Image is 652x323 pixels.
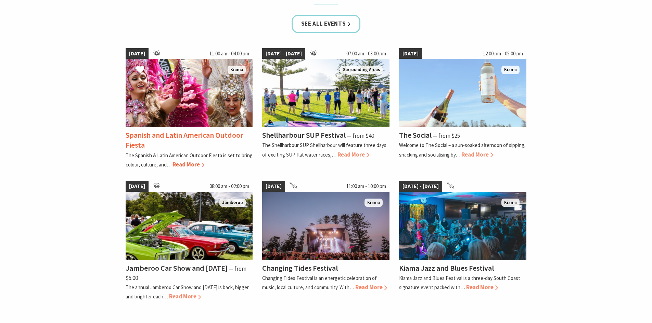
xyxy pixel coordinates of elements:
[501,66,520,74] span: Kiama
[172,161,204,168] span: Read More
[399,142,526,158] p: Welcome to The Social – a sun-soaked afternoon of sipping, snacking and socialising by…
[480,48,526,59] span: 12:00 pm - 05:00 pm
[365,199,383,207] span: Kiama
[433,132,460,139] span: ⁠— from $25
[343,181,389,192] span: 11:00 am - 10:00 pm
[126,181,149,192] span: [DATE]
[337,151,369,158] span: Read More
[126,284,249,300] p: The annual Jamberoo Car Show and [DATE] is back, bigger and brighter each…
[126,48,253,169] a: [DATE] 11:00 am - 04:00 pm Dancers in jewelled pink and silver costumes with feathers, holding th...
[347,132,374,139] span: ⁠— from $40
[262,48,389,169] a: [DATE] - [DATE] 07:00 am - 03:00 pm Jodie Edwards Welcome to Country Surrounding Areas Shellharbo...
[262,142,386,158] p: The Shellharbour SUP Shellharbour will feature three days of exciting SUP flat water races,…
[399,181,526,301] a: [DATE] - [DATE] Kiama Bowling Club Kiama Kiama Jazz and Blues Festival Kiama Jazz and Blues Festi...
[292,15,361,33] a: See all Events
[129,58,151,82] button: Click to Favourite Spanish and Latin American Outdoor Fiesta
[262,275,377,291] p: Changing Tides Festival is an energetic celebration of music, local culture, and community. With…
[461,151,493,158] span: Read More
[399,48,422,59] span: [DATE]
[228,66,246,74] span: Kiama
[262,48,305,59] span: [DATE] - [DATE]
[340,66,383,74] span: Surrounding Areas
[355,283,387,291] span: Read More
[206,181,253,192] span: 08:00 am - 02:00 pm
[262,59,389,127] img: Jodie Edwards Welcome to Country
[399,48,526,169] a: [DATE] 12:00 pm - 05:00 pm The Social Kiama The Social ⁠— from $25 Welcome to The Social – a sun-...
[343,48,389,59] span: 07:00 am - 03:00 pm
[399,59,526,127] img: The Social
[262,192,389,260] img: Changing Tides Main Stage
[399,263,494,273] h4: Kiama Jazz and Blues Festival
[126,48,149,59] span: [DATE]
[399,181,442,192] span: [DATE] - [DATE]
[399,275,520,291] p: Kiama Jazz and Blues Festival is a three-day South Coast signature event packed with…
[262,263,338,273] h4: Changing Tides Festival
[126,59,253,127] img: Dancers in jewelled pink and silver costumes with feathers, holding their hands up while smiling
[466,283,498,291] span: Read More
[219,199,246,207] span: Jamberoo
[169,293,201,300] span: Read More
[262,181,285,192] span: [DATE]
[206,48,253,59] span: 11:00 am - 04:00 pm
[126,152,253,168] p: The Spanish & Latin American Outdoor Fiesta is set to bring colour, culture, and…
[399,192,526,260] img: Kiama Bowling Club
[501,199,520,207] span: Kiama
[126,192,253,260] img: Jamberoo Car Show
[126,181,253,301] a: [DATE] 08:00 am - 02:00 pm Jamberoo Car Show Jamberoo Jamberoo Car Show and [DATE] ⁠— from $5.00 ...
[262,130,346,140] h4: Shellharbour SUP Festival
[126,263,228,273] h4: Jamberoo Car Show and [DATE]
[262,181,389,301] a: [DATE] 11:00 am - 10:00 pm Changing Tides Main Stage Kiama Changing Tides Festival Changing Tides...
[399,130,432,140] h4: The Social
[126,265,246,282] span: ⁠— from $5.00
[126,130,243,150] h4: Spanish and Latin American Outdoor Fiesta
